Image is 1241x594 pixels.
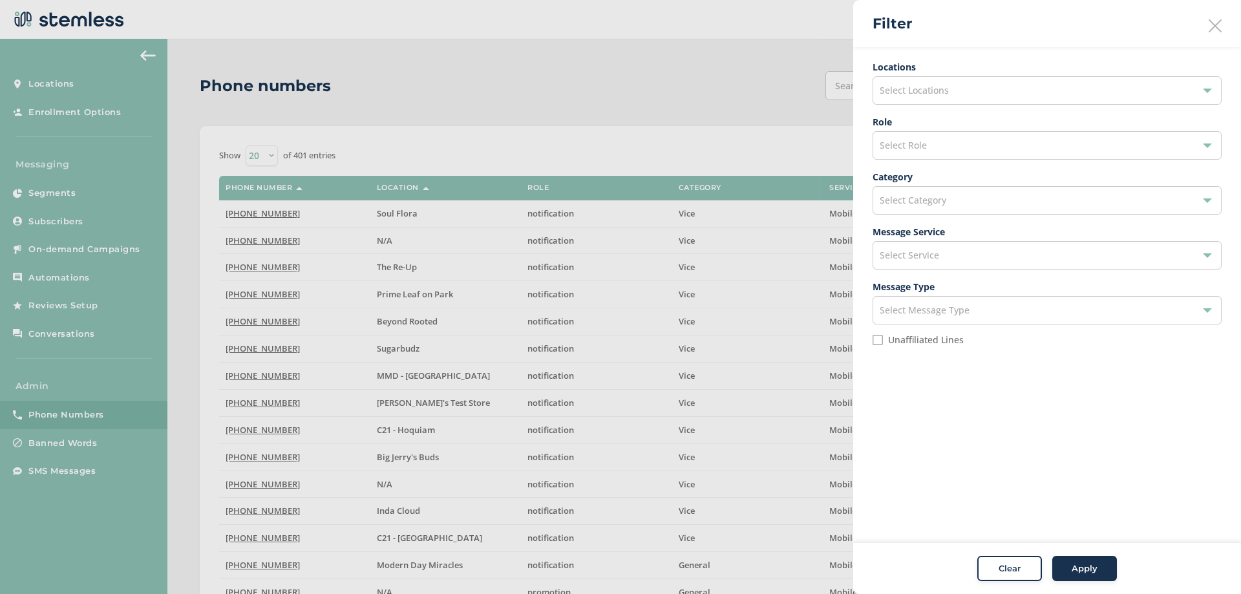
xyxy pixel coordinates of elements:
label: Message Type [873,280,1222,293]
span: Select Category [880,194,946,206]
label: Locations [873,60,1222,74]
label: Category [873,170,1222,184]
span: Select Role [880,139,927,151]
button: Clear [977,556,1042,582]
h2: Filter [873,13,912,34]
span: Select Message Type [880,304,970,316]
span: Clear [999,562,1021,575]
span: Select Locations [880,84,949,96]
span: Select Service [880,249,939,261]
span: Apply [1072,562,1098,575]
button: Apply [1052,556,1117,582]
label: Unaffiliated Lines [888,335,964,345]
label: Message Service [873,225,1222,239]
iframe: Chat Widget [1176,532,1241,594]
label: Role [873,115,1222,129]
